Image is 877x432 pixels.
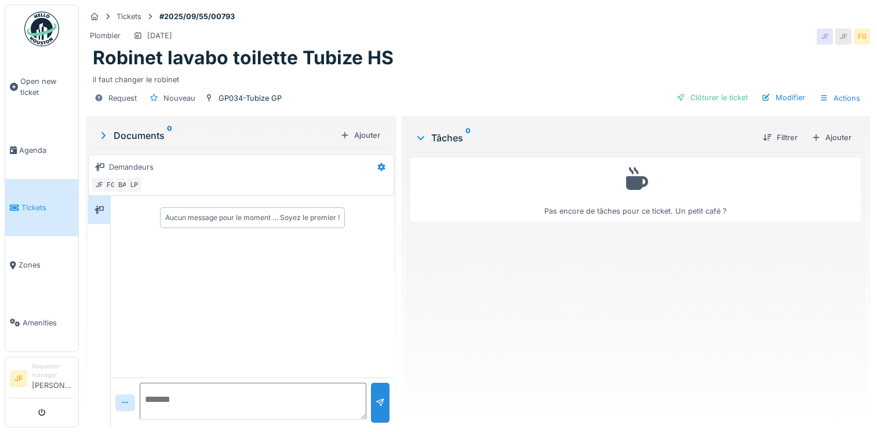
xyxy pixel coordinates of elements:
[817,28,833,45] div: JF
[97,129,336,142] div: Documents
[219,93,282,104] div: GP034-Tubize GP
[10,370,27,387] li: JF
[126,177,142,193] div: LP
[21,202,74,213] span: Tickets
[10,362,74,398] a: JF Requester manager[PERSON_NAME]
[155,11,239,22] strong: #2025/09/55/00793
[758,130,802,145] div: Filtrer
[32,362,74,380] div: Requester manager
[418,163,853,217] div: Pas encore de tâches pour ce ticket. Un petit café ?
[165,213,340,223] div: Aucun message pour le moment … Soyez le premier !
[24,12,59,46] img: Badge_color-CXgf-gQk.svg
[163,93,195,104] div: Nouveau
[114,177,130,193] div: BA
[336,127,385,143] div: Ajouter
[5,179,78,236] a: Tickets
[854,28,870,45] div: FG
[167,129,172,142] sup: 0
[5,53,78,122] a: Open new ticket
[90,30,121,41] div: Plombier
[807,130,856,145] div: Ajouter
[814,90,865,107] div: Actions
[5,294,78,352] a: Amenities
[465,131,471,145] sup: 0
[5,122,78,179] a: Agenda
[5,236,78,294] a: Zones
[103,177,119,193] div: FG
[108,93,137,104] div: Request
[415,131,754,145] div: Tâches
[757,90,810,105] div: Modifier
[147,30,172,41] div: [DATE]
[23,317,74,328] span: Amenities
[19,259,74,270] span: Zones
[91,177,107,193] div: JF
[93,47,394,69] h1: Robinet lavabo toilette Tubize HS
[672,90,752,105] div: Clôturer le ticket
[32,362,74,396] li: [PERSON_NAME]
[117,11,141,22] div: Tickets
[19,145,74,156] span: Agenda
[835,28,851,45] div: JF
[93,69,863,85] div: il faut changer le robinet
[20,76,74,98] span: Open new ticket
[109,162,154,173] div: Demandeurs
